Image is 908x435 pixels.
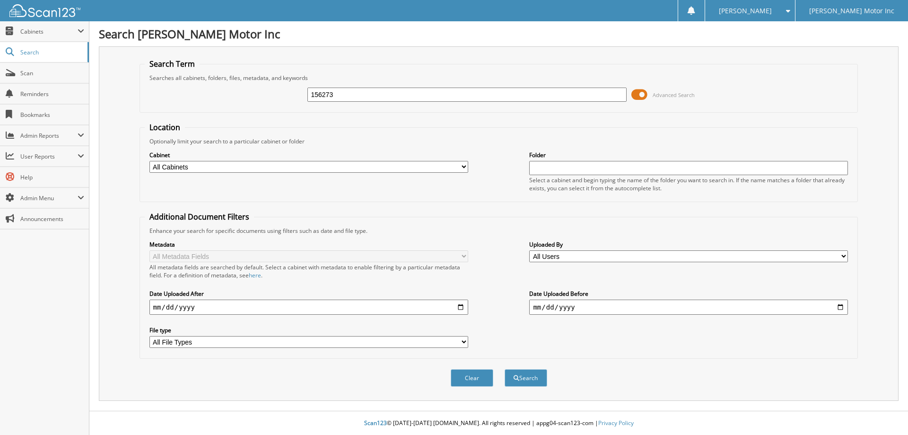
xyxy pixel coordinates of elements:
div: Optionally limit your search to a particular cabinet or folder [145,137,853,145]
span: [PERSON_NAME] [719,8,772,14]
input: start [149,300,468,315]
label: Uploaded By [529,240,848,249]
button: Clear [451,369,493,387]
label: Metadata [149,240,468,249]
label: Cabinet [149,151,468,159]
span: Help [20,173,84,181]
span: [PERSON_NAME] Motor Inc [809,8,894,14]
div: Select a cabinet and begin typing the name of the folder you want to search in. If the name match... [529,176,848,192]
span: Announcements [20,215,84,223]
label: Date Uploaded Before [529,290,848,298]
span: User Reports [20,152,78,160]
div: © [DATE]-[DATE] [DOMAIN_NAME]. All rights reserved | appg04-scan123-com | [89,412,908,435]
span: Advanced Search [653,91,695,98]
div: Enhance your search for specific documents using filters such as date and file type. [145,227,853,235]
img: scan123-logo-white.svg [9,4,80,17]
legend: Additional Document Filters [145,212,254,222]
a: here [249,271,261,279]
div: All metadata fields are searched by default. Select a cabinet with metadata to enable filtering b... [149,263,468,279]
button: Search [505,369,547,387]
span: Reminders [20,90,84,98]
input: end [529,300,848,315]
span: Scan123 [364,419,387,427]
iframe: Chat Widget [861,390,908,435]
label: Folder [529,151,848,159]
div: Searches all cabinets, folders, files, metadata, and keywords [145,74,853,82]
span: Admin Reports [20,132,78,140]
span: Cabinets [20,27,78,36]
span: Scan [20,69,84,77]
label: Date Uploaded After [149,290,468,298]
h1: Search [PERSON_NAME] Motor Inc [99,26,899,42]
a: Privacy Policy [598,419,634,427]
legend: Search Term [145,59,200,69]
label: File type [149,326,468,334]
span: Bookmarks [20,111,84,119]
span: Admin Menu [20,194,78,202]
legend: Location [145,122,185,133]
span: Search [20,48,83,56]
